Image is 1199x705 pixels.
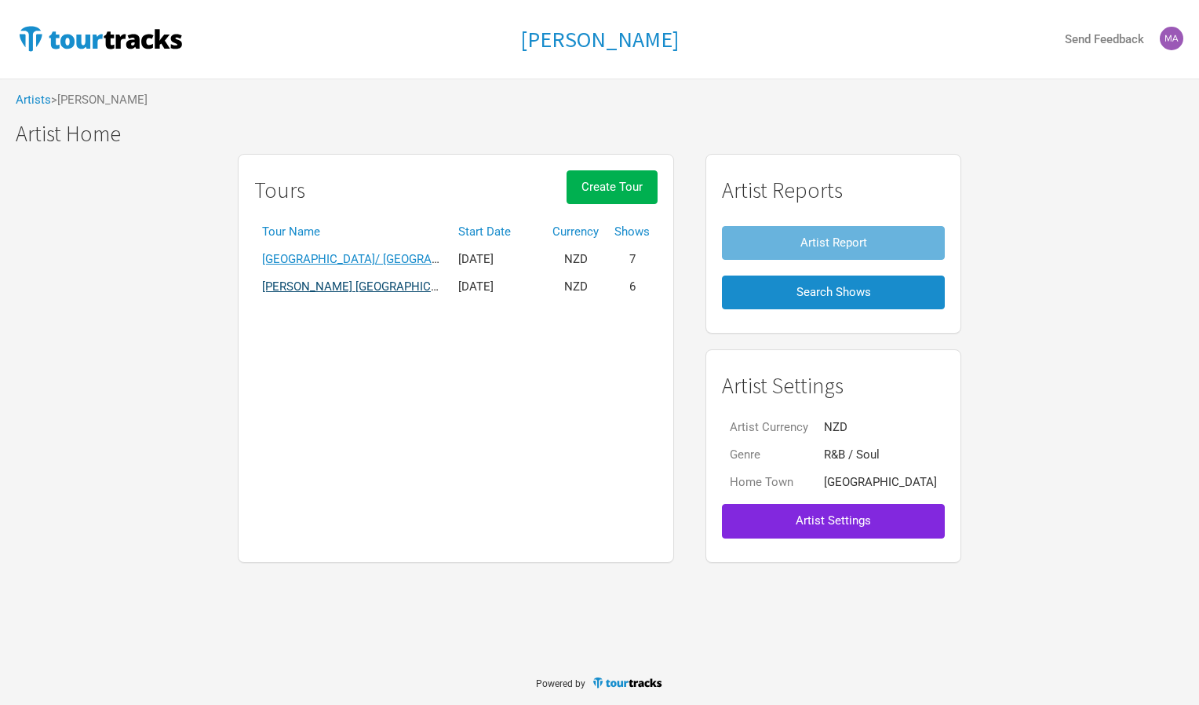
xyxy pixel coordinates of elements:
[800,236,867,250] span: Artist Report
[254,218,450,246] th: Tour Name
[1160,27,1183,50] img: AKIAKI
[450,246,545,273] td: [DATE]
[722,496,945,546] a: Artist Settings
[16,23,185,54] img: TourTracks
[796,513,871,528] span: Artist Settings
[816,441,945,469] td: R&B / Soul
[520,27,679,52] a: [PERSON_NAME]
[262,252,534,266] a: [GEOGRAPHIC_DATA]/ [GEOGRAPHIC_DATA] [DATE]
[1065,32,1144,46] strong: Send Feedback
[722,226,945,260] button: Artist Report
[262,279,702,294] a: [PERSON_NAME] [GEOGRAPHIC_DATA]/[GEOGRAPHIC_DATA] [GEOGRAPHIC_DATA]
[545,218,607,246] th: Currency
[545,246,607,273] td: NZD
[607,273,658,301] td: 6
[450,273,545,301] td: [DATE]
[567,170,658,218] a: Create Tour
[816,414,945,441] td: NZD
[722,504,945,538] button: Artist Settings
[722,276,945,309] button: Search Shows
[796,285,871,299] span: Search Shows
[581,180,643,194] span: Create Tour
[567,170,658,204] button: Create Tour
[816,469,945,496] td: [GEOGRAPHIC_DATA]
[722,441,816,469] td: Genre
[16,122,1199,146] h1: Artist Home
[51,94,148,106] span: > [PERSON_NAME]
[722,268,945,317] a: Search Shows
[450,218,545,246] th: Start Date
[254,178,305,203] h1: Tours
[722,414,816,441] td: Artist Currency
[536,678,585,689] span: Powered by
[607,246,658,273] td: 7
[722,469,816,496] td: Home Town
[722,178,945,203] h1: Artist Reports
[16,93,51,107] a: Artists
[545,273,607,301] td: NZD
[722,218,945,268] a: Artist Report
[520,25,679,53] h1: [PERSON_NAME]
[607,218,658,246] th: Shows
[722,374,945,398] h1: Artist Settings
[592,676,664,689] img: TourTracks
